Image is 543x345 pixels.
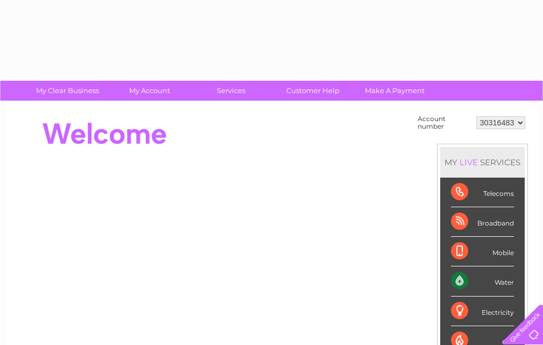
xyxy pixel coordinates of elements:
a: Make A Payment [350,81,439,101]
div: Broadband [451,207,514,237]
a: Customer Help [269,81,357,101]
a: Services [187,81,276,101]
a: My Account [105,81,194,101]
div: Telecoms [451,178,514,207]
div: MY SERVICES [440,147,525,178]
div: Electricity [451,297,514,326]
a: My Clear Business [23,81,112,101]
div: Water [451,266,514,296]
div: LIVE [457,157,480,167]
td: Account number [415,112,474,133]
div: Mobile [451,237,514,266]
